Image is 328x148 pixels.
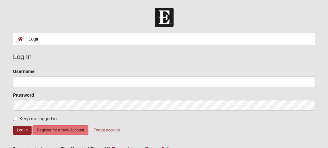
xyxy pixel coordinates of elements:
[13,117,17,121] input: Keep me logged in
[19,116,57,121] span: Keep me logged in
[13,68,35,75] label: Username
[89,125,124,135] button: Forgot Account
[13,52,315,62] legend: Log In
[13,126,32,135] button: Log In
[23,36,40,42] li: Login
[33,125,88,135] button: Register for a New Account
[13,92,34,98] label: Password
[155,8,174,27] img: Church of Eleven22 Logo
